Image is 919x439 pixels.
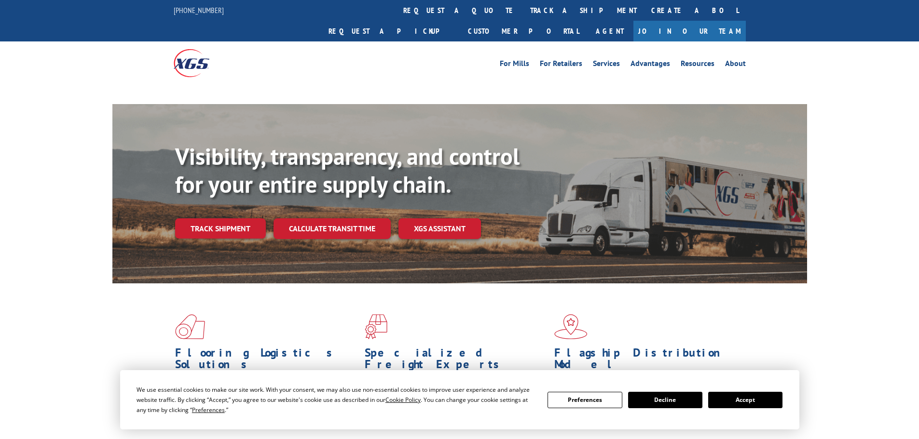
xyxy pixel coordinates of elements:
[365,314,387,339] img: xgs-icon-focused-on-flooring-red
[321,21,461,41] a: Request a pickup
[708,392,782,408] button: Accept
[192,406,225,414] span: Preferences
[593,60,620,70] a: Services
[175,314,205,339] img: xgs-icon-total-supply-chain-intelligence-red
[633,21,746,41] a: Join Our Team
[174,5,224,15] a: [PHONE_NUMBER]
[365,347,547,375] h1: Specialized Freight Experts
[725,60,746,70] a: About
[385,396,421,404] span: Cookie Policy
[540,60,582,70] a: For Retailers
[631,60,670,70] a: Advantages
[586,21,633,41] a: Agent
[500,60,529,70] a: For Mills
[554,314,588,339] img: xgs-icon-flagship-distribution-model-red
[175,141,520,199] b: Visibility, transparency, and control for your entire supply chain.
[398,218,481,239] a: XGS ASSISTANT
[274,218,391,239] a: Calculate transit time
[681,60,714,70] a: Resources
[120,370,799,429] div: Cookie Consent Prompt
[461,21,586,41] a: Customer Portal
[175,218,266,239] a: Track shipment
[628,392,702,408] button: Decline
[137,385,536,415] div: We use essential cookies to make our site work. With your consent, we may also use non-essential ...
[175,347,357,375] h1: Flooring Logistics Solutions
[554,347,737,375] h1: Flagship Distribution Model
[548,392,622,408] button: Preferences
